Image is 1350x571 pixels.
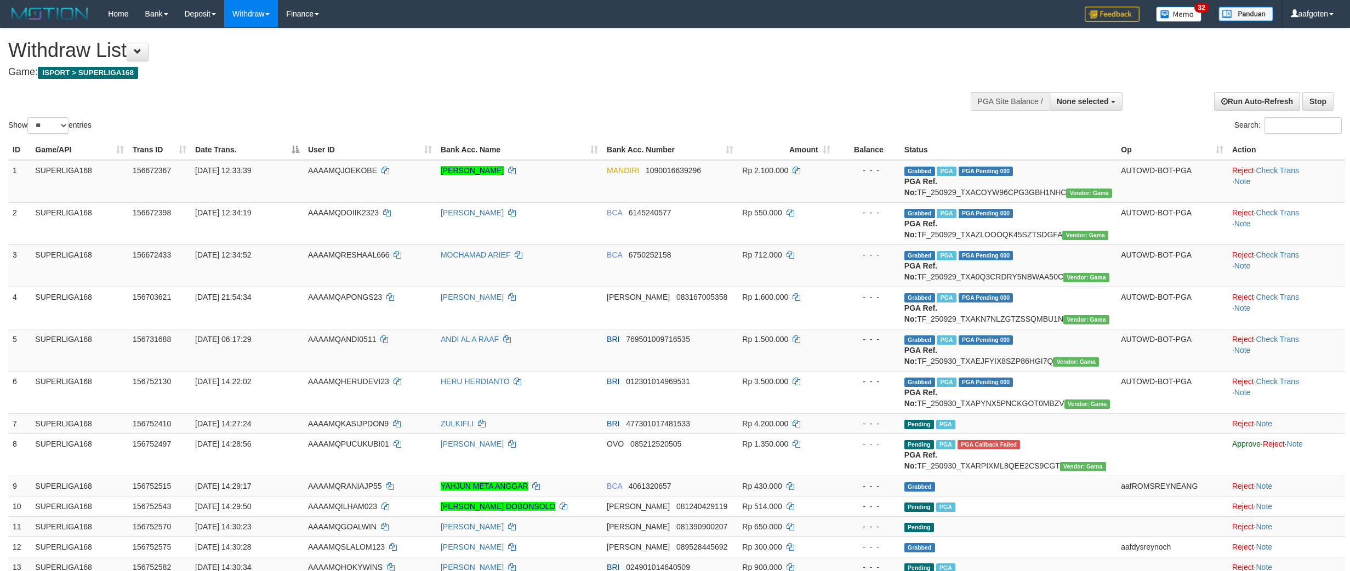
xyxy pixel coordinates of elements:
[742,502,782,511] span: Rp 514.000
[1228,140,1345,160] th: Action
[742,377,788,386] span: Rp 3.500.000
[308,482,382,490] span: AAAAMQRANIAJP55
[1256,250,1299,259] a: Check Trans
[133,377,171,386] span: 156752130
[1232,439,1261,448] a: Approve
[900,329,1117,371] td: TF_250930_TXAEJFYIX8SZP86HGI7Q
[904,420,934,429] span: Pending
[1234,388,1251,397] a: Note
[1228,516,1345,536] td: ·
[738,140,834,160] th: Amount: activate to sort column ascending
[602,140,738,160] th: Bank Acc. Number: activate to sort column ascending
[904,167,935,176] span: Grabbed
[1063,315,1109,324] span: Vendor URL: https://trx31.1velocity.biz
[133,482,171,490] span: 156752515
[133,208,171,217] span: 156672398
[31,329,128,371] td: SUPERLIGA168
[1232,250,1254,259] a: Reject
[839,418,896,429] div: - - -
[8,371,31,413] td: 6
[904,304,937,323] b: PGA Ref. No:
[1228,202,1345,244] td: · ·
[1256,377,1299,386] a: Check Trans
[1228,244,1345,287] td: · ·
[31,202,128,244] td: SUPERLIGA168
[626,377,690,386] span: Copy 012301014969531 to clipboard
[441,335,499,344] a: ANDI AL A RAAF
[1232,335,1254,344] a: Reject
[1228,536,1345,557] td: ·
[308,522,377,531] span: AAAAMQGOALWIN
[191,140,304,160] th: Date Trans.: activate to sort column descending
[1232,377,1254,386] a: Reject
[839,334,896,345] div: - - -
[441,543,504,551] a: [PERSON_NAME]
[1232,502,1254,511] a: Reject
[308,419,389,428] span: AAAAMQKASIJPDON9
[1234,346,1251,355] a: Note
[904,209,935,218] span: Grabbed
[676,293,727,301] span: Copy 083167005358 to clipboard
[31,413,128,433] td: SUPERLIGA168
[441,502,555,511] a: [PERSON_NAME] DOBONSOLO
[31,496,128,516] td: SUPERLIGA168
[904,543,935,552] span: Grabbed
[133,166,171,175] span: 156672367
[904,482,935,492] span: Grabbed
[1066,189,1112,198] span: Vendor URL: https://trx31.1velocity.biz
[133,522,171,531] span: 156752570
[133,335,171,344] span: 156731688
[1228,287,1345,329] td: · ·
[900,140,1117,160] th: Status
[1156,7,1202,22] img: Button%20Memo.svg
[195,502,251,511] span: [DATE] 14:29:50
[900,287,1117,329] td: TF_250929_TXAKN7NLZGTZSSQMBU1N
[441,522,504,531] a: [PERSON_NAME]
[8,117,92,134] label: Show entries
[629,208,671,217] span: Copy 6145240577 to clipboard
[1218,7,1273,21] img: panduan.png
[8,476,31,496] td: 9
[936,503,955,512] span: Marked by aafsoumeymey
[904,335,935,345] span: Grabbed
[607,502,670,511] span: [PERSON_NAME]
[1053,357,1099,367] span: Vendor URL: https://trx31.1velocity.biz
[1194,3,1209,13] span: 32
[1232,208,1254,217] a: Reject
[607,335,619,344] span: BRI
[742,419,788,428] span: Rp 4.200.000
[308,502,377,511] span: AAAAMQILHAM023
[1256,293,1299,301] a: Check Trans
[1062,231,1108,240] span: Vendor URL: https://trx31.1velocity.biz
[839,249,896,260] div: - - -
[441,166,504,175] a: [PERSON_NAME]
[441,250,511,259] a: MOCHAMAD ARIEF
[308,250,390,259] span: AAAAMQRESHAAL666
[8,202,31,244] td: 2
[308,335,377,344] span: AAAAMQANDI0511
[8,329,31,371] td: 5
[441,208,504,217] a: [PERSON_NAME]
[839,481,896,492] div: - - -
[8,5,92,22] img: MOTION_logo.png
[1228,329,1345,371] td: · ·
[1232,166,1254,175] a: Reject
[839,292,896,302] div: - - -
[1287,439,1303,448] a: Note
[646,166,701,175] span: Copy 1090016639296 to clipboard
[630,439,681,448] span: Copy 085212520505 to clipboard
[1256,522,1272,531] a: Note
[8,140,31,160] th: ID
[195,482,251,490] span: [DATE] 14:29:17
[1117,287,1228,329] td: AUTOWD-BOT-PGA
[958,440,1020,449] span: PGA Error
[839,207,896,218] div: - - -
[133,419,171,428] span: 156752410
[959,167,1013,176] span: PGA Pending
[607,208,622,217] span: BCA
[1214,92,1300,111] a: Run Auto-Refresh
[900,244,1117,287] td: TF_250929_TXA0Q3CRDRY5NBWAA50C
[133,250,171,259] span: 156672433
[959,293,1013,302] span: PGA Pending
[1228,371,1345,413] td: · ·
